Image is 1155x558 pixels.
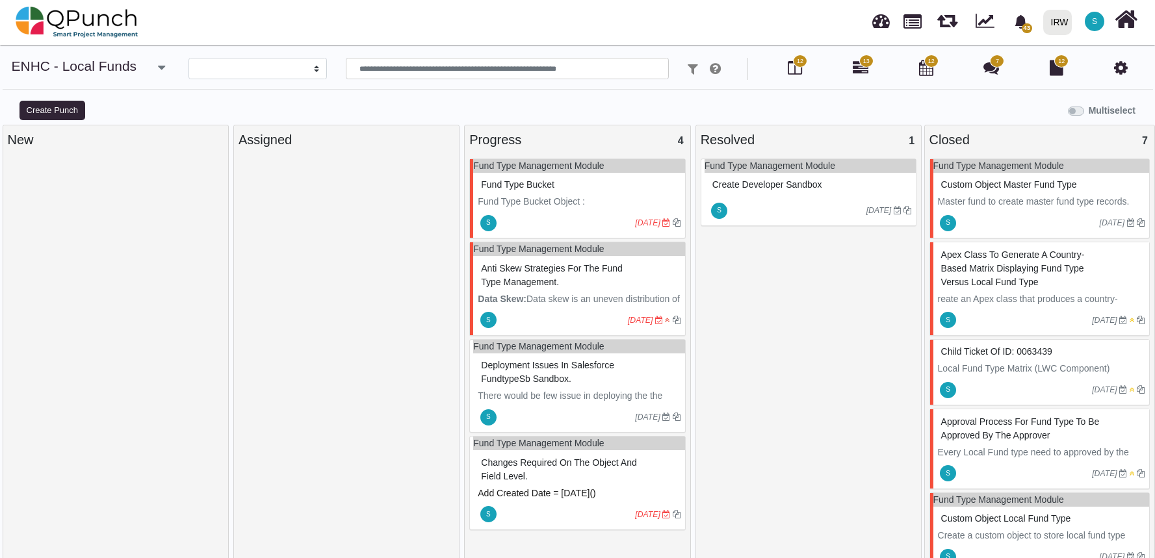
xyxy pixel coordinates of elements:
span: 7 [1142,135,1148,146]
img: qpunch-sp.fa6292f.png [16,3,138,42]
i: [DATE] [628,316,653,325]
i: Medium [1130,470,1135,477]
i: Medium [1130,386,1135,394]
span: Shafee.jan [480,215,497,231]
i: [DATE] [1092,469,1117,478]
i: Due Date [1127,219,1135,227]
p: There would be few issue in deploying the the same package in the salesforce sabdbox. [478,389,680,416]
i: Gantt [853,60,868,75]
span: #82164 [712,179,822,190]
div: IRW [1051,11,1069,34]
div: Dynamic Report [969,1,1006,44]
i: Due Date [662,413,670,421]
span: 4 [678,135,684,146]
i: [DATE] [1092,385,1117,394]
span: S [946,317,950,323]
a: bell fill43 [1006,1,1038,42]
span: Shafee.jan [711,203,727,219]
span: #80761 [941,513,1071,524]
div: Resolved [701,130,916,149]
span: #82169 [481,360,614,384]
span: S [486,220,491,226]
span: S [486,414,491,420]
i: [DATE] [635,510,660,519]
i: Due Date [662,511,670,518]
a: Fund Type Management Module [473,160,604,171]
i: Clone [1137,316,1145,324]
span: #80760 [941,179,1077,190]
i: Clone [1137,470,1145,477]
i: e.g: punch or !ticket or &Category or #label or @username or $priority or *iteration or ^addition... [710,62,721,75]
a: Fund Type Management Module [933,494,1064,505]
i: [DATE] [1092,316,1117,325]
div: Assigned [239,130,454,149]
div: Notification [1009,10,1032,33]
span: #80624 [481,263,623,287]
span: 12 [797,57,803,66]
a: Fund Type Management Module [473,341,604,351]
a: S [1077,1,1112,42]
a: Fund Type Management Module [705,160,835,171]
span: 7 [996,57,999,66]
span: S [717,207,721,214]
a: Fund Type Management Module [473,244,604,254]
i: [DATE] [635,218,660,227]
i: Clone [673,219,681,227]
div: Progress [469,130,685,149]
i: Clone [1137,219,1145,227]
span: 1 [909,135,915,146]
span: Releases [937,6,957,28]
a: Fund Type Management Module [473,438,604,448]
span: S [486,511,491,518]
span: Projects [903,8,922,29]
span: Shafee.jan [480,506,497,522]
div: Closed [929,130,1150,149]
i: Due Date [1119,386,1127,394]
span: #80762 [481,179,554,190]
span: 43 [1022,23,1032,33]
span: S [1092,18,1097,25]
p: Create a custom object to store local fund type information, associated with a master fund type. [938,529,1145,556]
span: Shafee.jan [940,312,956,328]
i: Due Date [662,219,670,227]
p: Fund Type Bucket Object : [478,195,680,209]
span: 13 [863,57,870,66]
span: 12 [1058,57,1065,66]
span: Shafee.jan [940,215,956,231]
span: Shafee.jan [480,409,497,425]
a: Fund Type Management Module [933,160,1064,171]
i: Board [788,60,802,75]
i: Punch Discussion [983,60,999,75]
i: Due Date [894,207,902,214]
span: S [486,317,491,323]
i: Due Date [1119,316,1127,324]
span: #79419 [941,249,1085,287]
button: Create Punch [19,101,85,120]
i: [DATE] [866,206,892,215]
span: S [946,470,950,477]
span: #79418 [941,346,1052,357]
span: Shafee.jan [1085,12,1104,31]
svg: bell fill [1014,15,1028,29]
span: Shafee.jan [940,465,956,481]
span: S [946,387,950,393]
span: 12 [928,57,935,66]
i: Document Library [1050,60,1063,75]
i: [DATE] [1100,218,1125,227]
a: ENHC - Local Funds [12,58,137,73]
i: Clone [673,413,681,421]
i: Clone [903,207,911,214]
i: Clone [673,511,681,518]
i: [DATE] [635,412,660,422]
i: Medium [1130,316,1135,324]
span: #79417 [941,416,1100,440]
i: Clone [1137,386,1145,394]
span: #81604 [481,457,636,481]
p: Data skew is an uneven distribution of data that causes imbalanced processing. [478,292,680,320]
i: Calendar [919,60,933,75]
i: Clone [673,316,681,324]
span: Shafee.jan [480,312,497,328]
span: S [946,220,950,226]
span: Add Created Date = [DATE]() [478,488,595,498]
span: Dashboard [872,8,890,27]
